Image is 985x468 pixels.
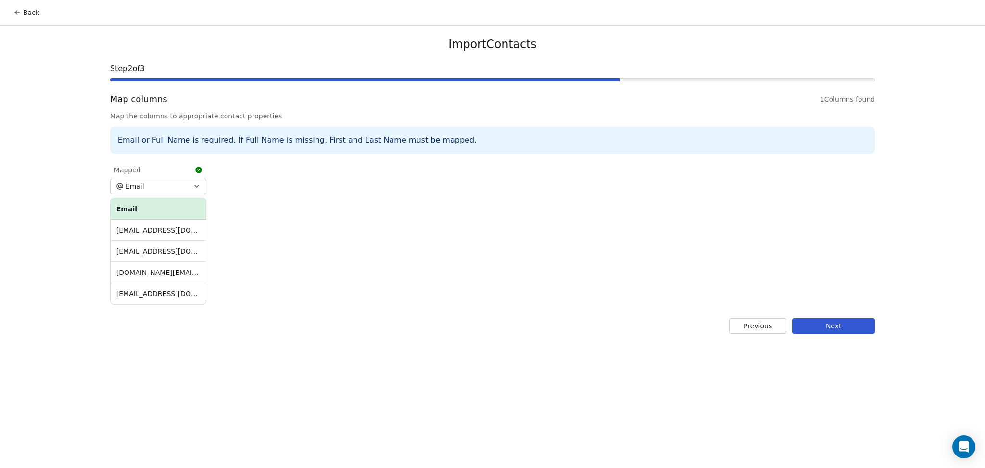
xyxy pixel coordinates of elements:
th: Email [111,198,206,220]
div: Open Intercom Messenger [952,435,975,458]
td: [EMAIL_ADDRESS][DOMAIN_NAME] [111,283,206,304]
td: [DOMAIN_NAME][EMAIL_ADDRESS][DOMAIN_NAME] [111,262,206,283]
span: Email [126,182,144,191]
span: 1 Columns found [820,94,875,104]
span: Map the columns to appropriate contact properties [110,111,875,121]
div: Email or Full Name is required. If Full Name is missing, First and Last Name must be mapped. [110,127,875,154]
span: Mapped [114,165,141,175]
span: Import Contacts [448,37,536,52]
td: [EMAIL_ADDRESS][DOMAIN_NAME] [111,220,206,241]
button: Previous [729,318,786,334]
span: Step 2 of 3 [110,63,875,75]
span: Map columns [110,93,167,105]
button: Next [792,318,875,334]
button: Back [8,4,45,21]
td: [EMAIL_ADDRESS][DOMAIN_NAME] [111,241,206,262]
